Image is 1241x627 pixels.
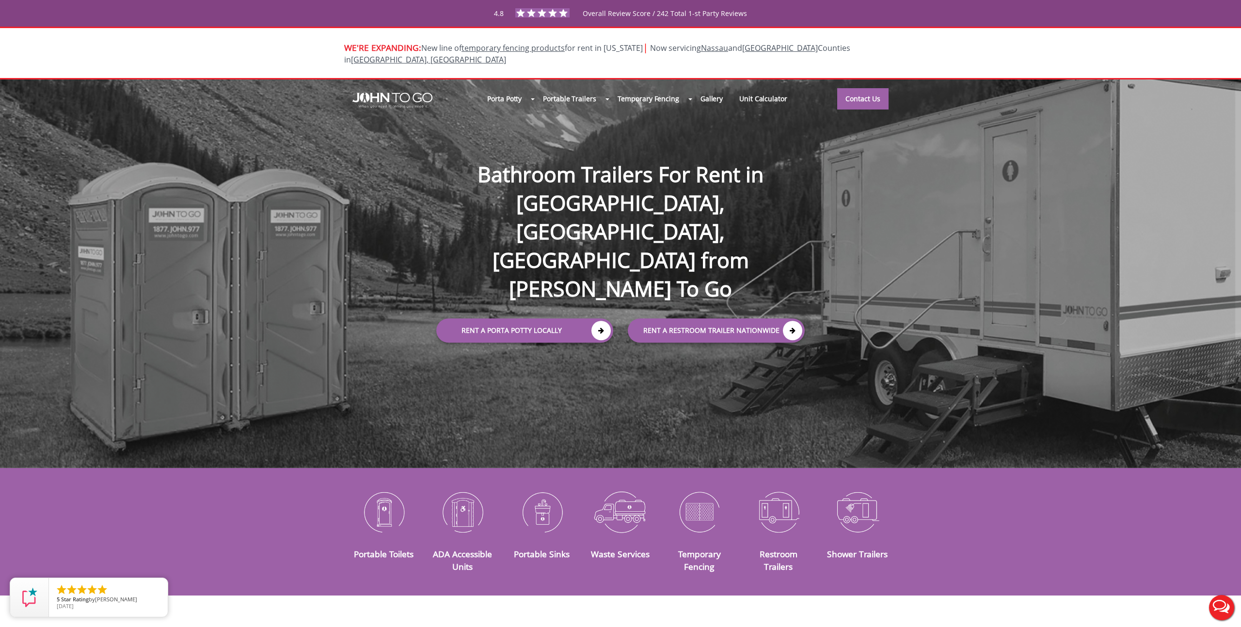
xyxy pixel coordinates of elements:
a: ADA Accessible Units [433,548,492,572]
li:  [56,584,67,596]
img: Temporary-Fencing-cion_N.png [667,486,732,537]
a: Gallery [692,88,731,109]
span: 4.8 [494,9,504,18]
a: Portable Toilets [354,548,414,560]
a: rent a RESTROOM TRAILER Nationwide [628,318,805,343]
span: Overall Review Score / 242 Total 1-st Party Reviews [583,9,747,37]
li:  [86,584,98,596]
h1: Bathroom Trailers For Rent in [GEOGRAPHIC_DATA], [GEOGRAPHIC_DATA], [GEOGRAPHIC_DATA] from [PERSO... [427,129,814,303]
span: 5 [57,596,60,603]
a: Restroom Trailers [760,548,797,572]
a: Unit Calculator [731,88,796,109]
span: [DATE] [57,602,74,610]
a: Portable Sinks [514,548,570,560]
a: Porta Potty [479,88,530,109]
img: Restroom-Trailers-icon_N.png [746,486,811,537]
a: Temporary Fencing [609,88,687,109]
a: Waste Services [591,548,650,560]
a: Nassau [701,43,728,53]
button: Live Chat [1202,588,1241,627]
span: New line of for rent in [US_STATE] [344,43,850,65]
img: ADA-Accessible-Units-icon_N.png [430,486,495,537]
span: WE'RE EXPANDING: [344,42,421,53]
li:  [76,584,88,596]
span: Star Rating [61,596,89,603]
li:  [66,584,78,596]
span: by [57,596,160,603]
span: | [643,41,648,54]
a: temporary fencing products [461,43,565,53]
img: Shower-Trailers-icon_N.png [825,486,890,537]
img: Portable-Sinks-icon_N.png [509,486,574,537]
img: Review Rating [20,588,39,607]
a: [GEOGRAPHIC_DATA] [742,43,818,53]
img: JOHN to go [352,93,432,108]
img: Portable-Toilets-icon_N.png [351,486,416,537]
a: Contact Us [837,88,889,110]
a: Rent a Porta Potty Locally [436,318,613,343]
span: [PERSON_NAME] [95,596,137,603]
a: Portable Trailers [535,88,604,109]
a: Shower Trailers [827,548,888,560]
a: [GEOGRAPHIC_DATA], [GEOGRAPHIC_DATA] [351,54,506,65]
a: Temporary Fencing [678,548,721,572]
img: Waste-Services-icon_N.png [589,486,653,537]
li:  [96,584,108,596]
